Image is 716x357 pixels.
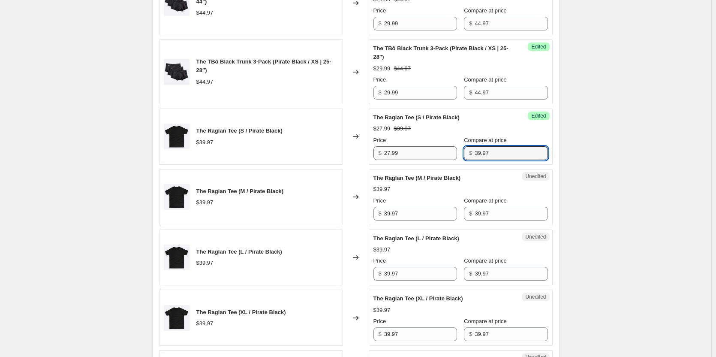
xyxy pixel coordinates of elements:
[196,58,331,73] span: The TBô Black Trunk 3-Pack (Pirate Black / XS | 25-28″)
[379,331,382,337] span: $
[379,210,382,217] span: $
[464,137,507,143] span: Compare at price
[531,112,546,119] span: Edited
[373,7,386,14] span: Price
[373,245,391,254] div: $39.97
[196,78,214,86] div: $44.97
[525,233,546,240] span: Unedited
[196,248,282,255] span: The Raglan Tee (L / Pirate Black)
[373,306,391,315] div: $39.97
[525,293,546,300] span: Unedited
[373,64,391,73] div: $29.99
[373,124,391,133] div: $27.99
[531,43,546,50] span: Edited
[373,318,386,324] span: Price
[373,175,460,181] span: The Raglan Tee (M / Pirate Black)
[196,127,283,134] span: The Raglan Tee (S / Pirate Black)
[373,114,460,121] span: The Raglan Tee (S / Pirate Black)
[373,185,391,194] div: $39.97
[196,188,283,194] span: The Raglan Tee (M / Pirate Black)
[164,124,190,149] img: 69_80x.png
[373,295,463,302] span: The Raglan Tee (XL / Pirate Black)
[469,150,472,156] span: $
[469,89,472,96] span: $
[469,210,472,217] span: $
[379,150,382,156] span: $
[373,235,459,242] span: The Raglan Tee (L / Pirate Black)
[379,270,382,277] span: $
[164,245,190,270] img: 69_80x.png
[464,197,507,204] span: Compare at price
[196,319,214,328] div: $39.97
[373,257,386,264] span: Price
[379,89,382,96] span: $
[464,257,507,264] span: Compare at price
[164,305,190,331] img: 69_80x.png
[196,138,214,147] div: $39.97
[373,76,386,83] span: Price
[464,318,507,324] span: Compare at price
[164,59,190,85] img: TheTBoTrunk3Pack-Black_80x.jpg
[373,45,508,60] span: The TBô Black Trunk 3-Pack (Pirate Black / XS | 25-28″)
[373,137,386,143] span: Price
[379,20,382,27] span: $
[196,309,286,315] span: The Raglan Tee (XL / Pirate Black)
[464,7,507,14] span: Compare at price
[525,173,546,180] span: Unedited
[469,20,472,27] span: $
[373,197,386,204] span: Price
[196,259,214,267] div: $39.97
[469,270,472,277] span: $
[464,76,507,83] span: Compare at price
[196,198,214,207] div: $39.97
[196,9,214,17] div: $44.97
[164,184,190,210] img: 69_80x.png
[394,64,411,73] strike: $44.97
[394,124,411,133] strike: $39.97
[469,331,472,337] span: $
